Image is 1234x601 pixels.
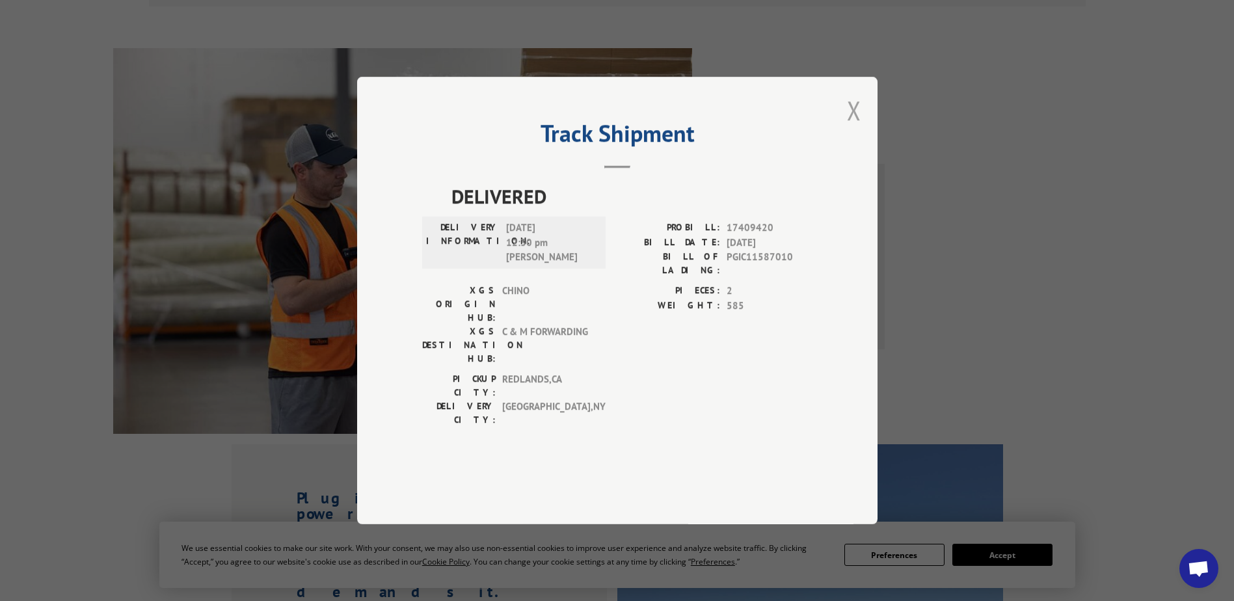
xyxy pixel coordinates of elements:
[422,372,496,399] label: PICKUP CITY:
[426,220,500,265] label: DELIVERY INFORMATION:
[617,250,720,277] label: BILL OF LADING:
[727,220,812,235] span: 17409420
[422,399,496,427] label: DELIVERY CITY:
[502,325,590,366] span: C & M FORWARDING
[847,93,861,127] button: Close modal
[617,220,720,235] label: PROBILL:
[502,372,590,399] span: REDLANDS , CA
[1179,549,1218,588] div: Open chat
[617,235,720,250] label: BILL DATE:
[727,299,812,314] span: 585
[506,220,594,265] span: [DATE] 12:30 pm [PERSON_NAME]
[727,284,812,299] span: 2
[451,181,812,211] span: DELIVERED
[422,325,496,366] label: XGS DESTINATION HUB:
[422,284,496,325] label: XGS ORIGIN HUB:
[502,399,590,427] span: [GEOGRAPHIC_DATA] , NY
[617,299,720,314] label: WEIGHT:
[502,284,590,325] span: CHINO
[617,284,720,299] label: PIECES:
[727,235,812,250] span: [DATE]
[422,124,812,149] h2: Track Shipment
[727,250,812,277] span: PGIC11587010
